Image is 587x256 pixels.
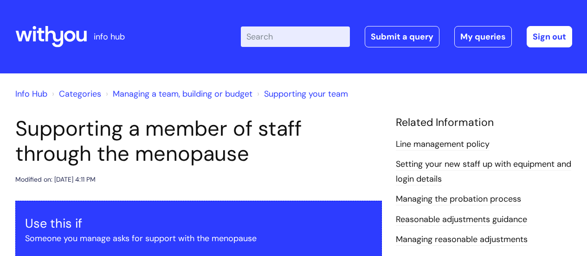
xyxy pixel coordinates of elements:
a: Setting your new staff up with equipment and login details [396,158,571,185]
a: Supporting your team [264,88,348,99]
a: Submit a query [365,26,439,47]
p: Someone you manage asks for support with the menopause [25,231,372,246]
a: Reasonable adjustments guidance [396,214,527,226]
div: | - [241,26,572,47]
a: My queries [454,26,512,47]
li: Supporting your team [255,86,348,101]
a: Info Hub [15,88,47,99]
li: Managing a team, building or budget [103,86,252,101]
p: info hub [94,29,125,44]
h4: Related Information [396,116,572,129]
h3: Use this if [25,216,372,231]
a: Managing the probation process [396,193,521,205]
input: Search [241,26,350,47]
div: Modified on: [DATE] 4:11 PM [15,174,96,185]
a: Sign out [527,26,572,47]
a: Managing reasonable adjustments [396,234,528,246]
li: Solution home [50,86,101,101]
a: Line management policy [396,138,490,151]
h1: Supporting a member of staff through the menopause [15,116,382,166]
a: Managing a team, building or budget [113,88,252,99]
a: Categories [59,88,101,99]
